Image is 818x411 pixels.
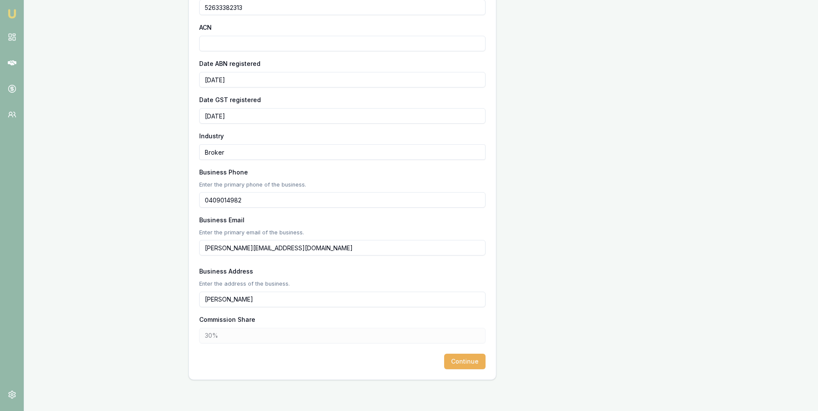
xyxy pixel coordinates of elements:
input: 0431 234 567 [199,192,486,208]
input: YYYY-MM-DD [199,72,486,87]
input: Start typing to search for your industry [199,144,486,160]
label: Business Email [199,216,244,224]
button: Continue [444,354,486,369]
img: emu-icon-u.png [7,9,17,19]
label: Date GST registered [199,96,261,103]
input: 123 Smith Street, Sydney, NSW 2000 [199,292,486,307]
input: YYYY-MM-DD [199,108,486,124]
input: candice.jackson@gmail.com [199,240,486,255]
label: Industry [199,132,224,140]
p: Enter the primary email of the business. [199,228,486,237]
p: Enter the primary phone of the business. [199,181,486,189]
label: Business Address [199,268,253,275]
label: Business Phone [199,168,248,176]
p: Enter the address of the business. [199,280,486,288]
label: Commission Share [199,316,255,323]
label: ACN [199,24,212,31]
label: Date ABN registered [199,60,260,67]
